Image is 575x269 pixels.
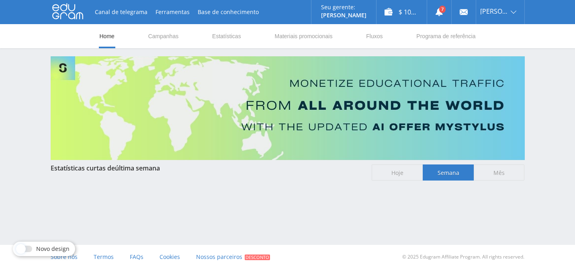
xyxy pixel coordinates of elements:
span: Semana [423,164,474,181]
a: Campanhas [147,24,180,48]
a: Cookies [160,245,180,269]
a: Termos [94,245,114,269]
span: Cookies [160,253,180,261]
a: Sobre nós [51,245,78,269]
a: FAQs [130,245,143,269]
span: [PERSON_NAME].moretti86 [480,8,508,14]
p: Seu gerente: [321,4,366,10]
span: FAQs [130,253,143,261]
div: Estatísticas curtas de [51,164,364,172]
a: Fluxos [365,24,383,48]
a: Programa de referência [415,24,476,48]
span: Mês [474,164,525,181]
div: © 2025 Edugram Affiliate Program. All rights reserved. [291,245,524,269]
span: Termos [94,253,114,261]
a: Nossos parceiros Desconto [196,245,270,269]
span: última semana [115,164,160,172]
p: [PERSON_NAME] [321,12,366,18]
span: Nossos parceiros [196,253,242,261]
span: Sobre nós [51,253,78,261]
a: Materiais promocionais [274,24,333,48]
a: Home [99,24,115,48]
img: Banner [51,56,525,160]
span: Desconto [245,255,270,260]
a: Estatísticas [211,24,242,48]
span: Hoje [372,164,423,181]
span: Novo design [36,246,70,252]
